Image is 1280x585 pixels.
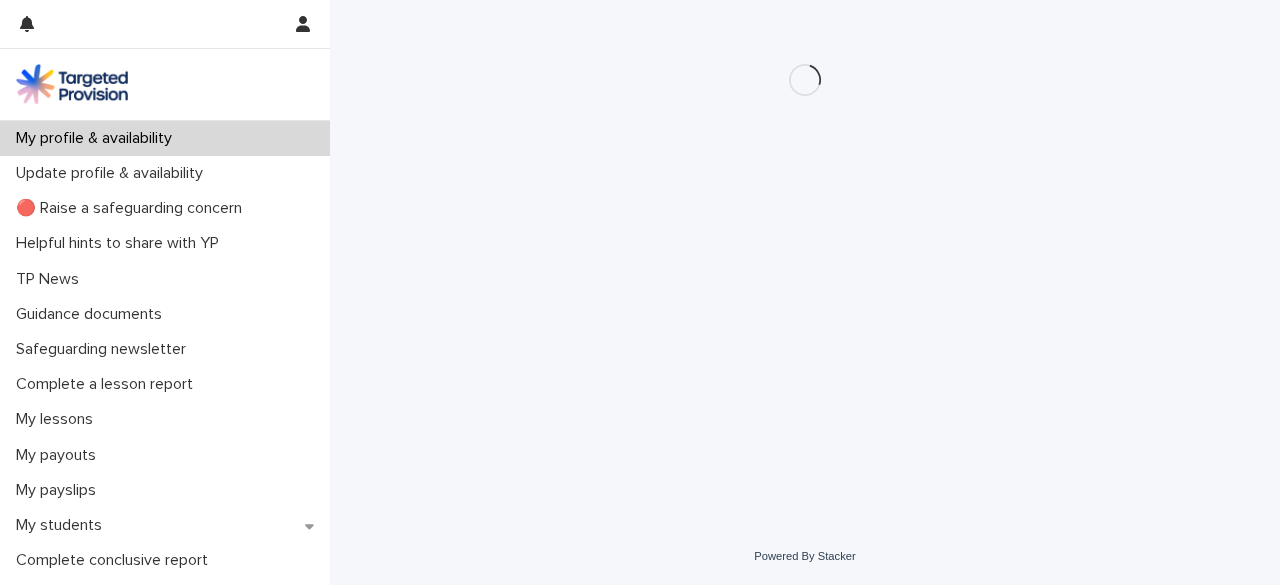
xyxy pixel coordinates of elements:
[16,64,128,104] img: M5nRWzHhSzIhMunXDL62
[8,129,188,148] p: My profile & availability
[8,410,109,429] p: My lessons
[8,551,224,570] p: Complete conclusive report
[754,550,855,562] a: Powered By Stacker
[8,375,209,394] p: Complete a lesson report
[8,516,118,535] p: My students
[8,234,235,253] p: Helpful hints to share with YP
[8,340,202,359] p: Safeguarding newsletter
[8,199,258,218] p: 🔴 Raise a safeguarding concern
[8,446,112,465] p: My payouts
[8,164,219,183] p: Update profile & availability
[8,270,95,289] p: TP News
[8,481,112,500] p: My payslips
[8,305,178,324] p: Guidance documents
